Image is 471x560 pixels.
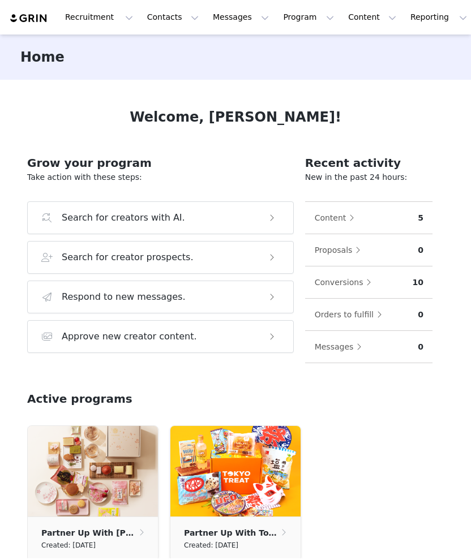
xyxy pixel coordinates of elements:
button: Messages [206,5,276,30]
img: fcb98f97-89a8-474d-9d88-08a164333915.png [28,426,158,516]
small: Created: [DATE] [41,539,96,552]
button: Conversions [314,273,378,291]
button: Orders to fulfill [314,305,388,324]
button: Contacts [140,5,205,30]
img: f390aa40-d0b2-4aa8-a30d-b3262abc593b.png [170,426,301,516]
p: 0 [418,341,423,353]
h3: Approve new creator content. [62,330,197,343]
h2: Active programs [27,390,132,407]
p: Partner Up With TokyoTreat [DATE]! [184,527,280,539]
p: 10 [413,277,423,288]
p: Partner Up With [PERSON_NAME] [DATE]! [41,527,139,539]
button: Content [314,209,361,227]
img: grin logo [9,13,49,24]
button: Recruitment [58,5,140,30]
button: Search for creators with AI. [27,201,294,234]
button: Program [276,5,341,30]
button: Proposals [314,241,367,259]
p: New in the past 24 hours: [305,171,433,183]
button: Content [341,5,403,30]
p: Take action with these steps: [27,171,294,183]
h3: Home [20,47,65,67]
h3: Search for creators with AI. [62,211,185,225]
h3: Search for creator prospects. [62,251,194,264]
h2: Recent activity [305,154,433,171]
button: Approve new creator content. [27,320,294,353]
p: 0 [418,309,423,321]
button: Respond to new messages. [27,281,294,313]
h1: Welcome, [PERSON_NAME]! [130,107,341,127]
h3: Respond to new messages. [62,290,186,304]
button: Messages [314,338,368,356]
button: Search for creator prospects. [27,241,294,274]
p: 0 [418,244,423,256]
small: Created: [DATE] [184,539,238,552]
h2: Grow your program [27,154,294,171]
p: 5 [418,212,423,224]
